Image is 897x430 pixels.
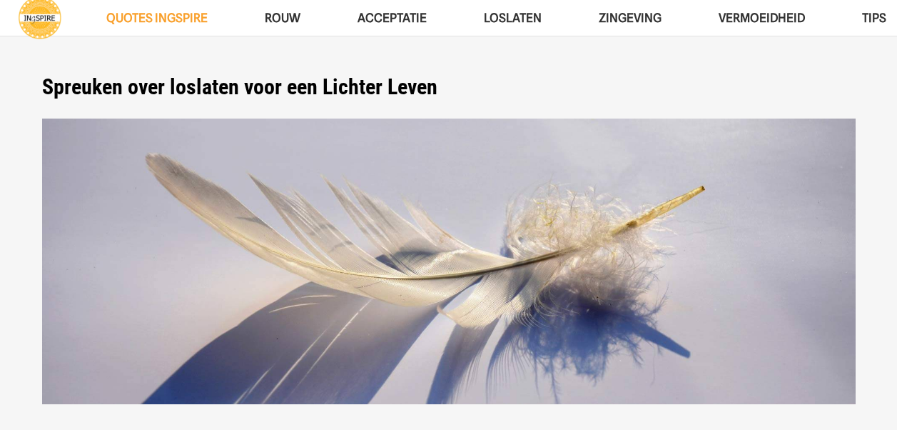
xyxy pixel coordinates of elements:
span: VERMOEIDHEID [719,11,805,25]
span: Zingeving [599,11,662,25]
span: QUOTES INGSPIRE [106,11,208,25]
span: ROUW [265,11,300,25]
span: Loslaten [484,11,542,25]
h1: Spreuken over loslaten voor een Lichter Leven [42,74,856,100]
span: TIPS [862,11,886,25]
img: Lichter Leven met deze prachtige spreuken over Loslaten - kijk op ingspire.nl [42,119,856,405]
span: Acceptatie [358,11,427,25]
